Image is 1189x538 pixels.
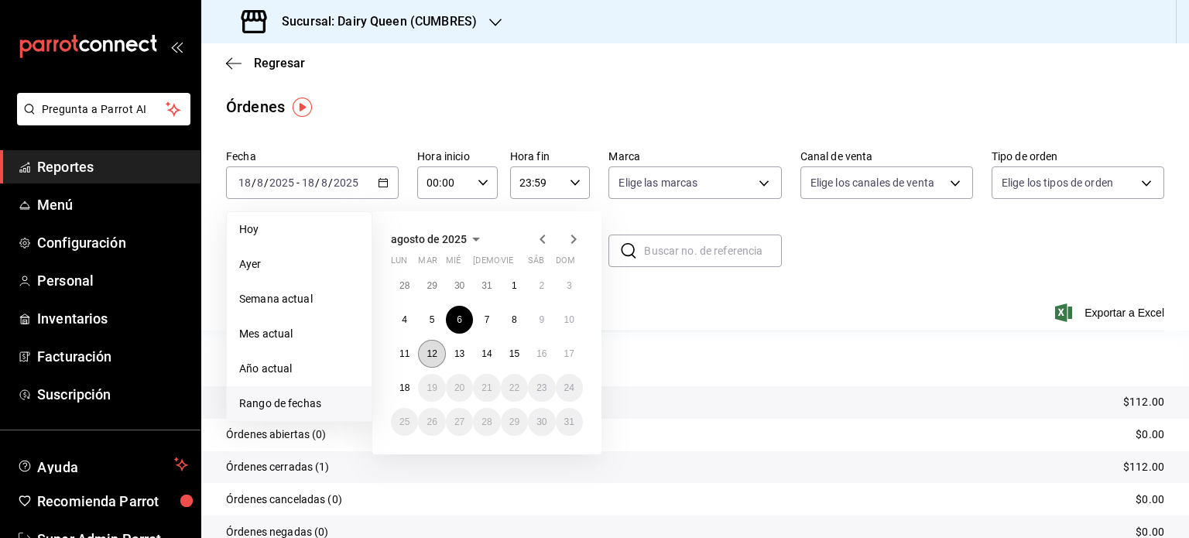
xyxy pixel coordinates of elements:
span: Elige las marcas [618,175,697,190]
span: Suscripción [37,384,188,405]
abbr: 28 de agosto de 2025 [481,416,492,427]
button: 21 de agosto de 2025 [473,374,500,402]
abbr: lunes [391,255,407,272]
input: -- [256,176,264,189]
abbr: 11 de agosto de 2025 [399,348,409,359]
button: 15 de agosto de 2025 [501,340,528,368]
button: 28 de agosto de 2025 [473,408,500,436]
input: -- [320,176,328,189]
button: 16 de agosto de 2025 [528,340,555,368]
abbr: 25 de agosto de 2025 [399,416,409,427]
span: / [328,176,333,189]
abbr: 4 de agosto de 2025 [402,314,407,325]
span: Rango de fechas [239,396,359,412]
span: Menú [37,194,188,215]
p: Órdenes abiertas (0) [226,427,327,443]
span: Personal [37,270,188,291]
button: agosto de 2025 [391,230,485,248]
button: 11 de agosto de 2025 [391,340,418,368]
button: 13 de agosto de 2025 [446,340,473,368]
span: Regresar [254,56,305,70]
span: Semana actual [239,291,359,307]
button: 22 de agosto de 2025 [501,374,528,402]
button: 26 de agosto de 2025 [418,408,445,436]
abbr: 8 de agosto de 2025 [512,314,517,325]
span: Facturación [37,346,188,367]
abbr: 2 de agosto de 2025 [539,280,544,291]
abbr: 24 de agosto de 2025 [564,382,574,393]
abbr: jueves [473,255,564,272]
button: Pregunta a Parrot AI [17,93,190,125]
label: Hora fin [510,151,591,162]
abbr: 17 de agosto de 2025 [564,348,574,359]
span: - [296,176,300,189]
img: Tooltip marker [293,98,312,117]
p: Órdenes cerradas (1) [226,459,330,475]
abbr: 29 de agosto de 2025 [509,416,519,427]
button: 29 de agosto de 2025 [501,408,528,436]
button: 1 de agosto de 2025 [501,272,528,300]
button: 14 de agosto de 2025 [473,340,500,368]
label: Canal de venta [800,151,973,162]
button: 23 de agosto de 2025 [528,374,555,402]
abbr: 27 de agosto de 2025 [454,416,464,427]
abbr: domingo [556,255,575,272]
span: Inventarios [37,308,188,329]
input: Buscar no. de referencia [644,235,781,266]
label: Tipo de orden [992,151,1164,162]
span: Configuración [37,232,188,253]
span: Elige los tipos de orden [1002,175,1113,190]
abbr: 31 de agosto de 2025 [564,416,574,427]
p: Resumen [226,349,1164,368]
button: 17 de agosto de 2025 [556,340,583,368]
button: 31 de julio de 2025 [473,272,500,300]
abbr: 31 de julio de 2025 [481,280,492,291]
button: 19 de agosto de 2025 [418,374,445,402]
div: Órdenes [226,95,285,118]
h3: Sucursal: Dairy Queen (CUMBRES) [269,12,477,31]
span: / [315,176,320,189]
abbr: 16 de agosto de 2025 [536,348,547,359]
abbr: 26 de agosto de 2025 [427,416,437,427]
abbr: 29 de julio de 2025 [427,280,437,291]
button: 8 de agosto de 2025 [501,306,528,334]
button: 28 de julio de 2025 [391,272,418,300]
button: open_drawer_menu [170,40,183,53]
span: / [252,176,256,189]
abbr: martes [418,255,437,272]
button: 29 de julio de 2025 [418,272,445,300]
button: 24 de agosto de 2025 [556,374,583,402]
p: $112.00 [1123,459,1164,475]
abbr: 22 de agosto de 2025 [509,382,519,393]
abbr: 5 de agosto de 2025 [430,314,435,325]
abbr: 21 de agosto de 2025 [481,382,492,393]
button: 10 de agosto de 2025 [556,306,583,334]
button: 27 de agosto de 2025 [446,408,473,436]
p: $0.00 [1136,492,1164,508]
abbr: 28 de julio de 2025 [399,280,409,291]
abbr: 6 de agosto de 2025 [457,314,462,325]
abbr: 23 de agosto de 2025 [536,382,547,393]
abbr: 30 de julio de 2025 [454,280,464,291]
abbr: 7 de agosto de 2025 [485,314,490,325]
abbr: 15 de agosto de 2025 [509,348,519,359]
span: Exportar a Excel [1058,303,1164,322]
span: Reportes [37,156,188,177]
abbr: 3 de agosto de 2025 [567,280,572,291]
button: 30 de julio de 2025 [446,272,473,300]
abbr: 14 de agosto de 2025 [481,348,492,359]
a: Pregunta a Parrot AI [11,112,190,129]
button: 3 de agosto de 2025 [556,272,583,300]
span: agosto de 2025 [391,233,467,245]
input: ---- [269,176,295,189]
abbr: 30 de agosto de 2025 [536,416,547,427]
button: 4 de agosto de 2025 [391,306,418,334]
button: 7 de agosto de 2025 [473,306,500,334]
abbr: viernes [501,255,513,272]
abbr: 20 de agosto de 2025 [454,382,464,393]
button: 25 de agosto de 2025 [391,408,418,436]
span: Recomienda Parrot [37,491,188,512]
label: Marca [608,151,781,162]
button: 6 de agosto de 2025 [446,306,473,334]
button: 12 de agosto de 2025 [418,340,445,368]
